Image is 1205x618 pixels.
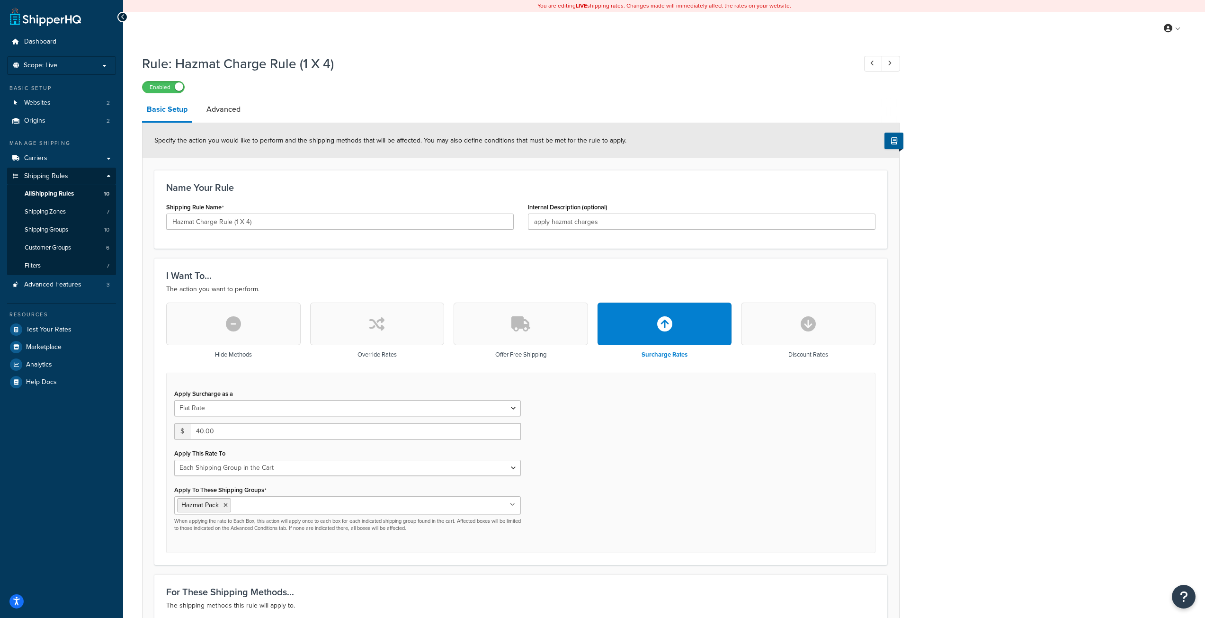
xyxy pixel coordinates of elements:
a: Origins2 [7,112,116,130]
span: 10 [104,190,109,198]
a: Advanced Features3 [7,276,116,294]
span: Scope: Live [24,62,57,70]
a: Basic Setup [142,98,192,123]
button: Open Resource Center [1172,585,1196,609]
span: Analytics [26,361,52,369]
span: All Shipping Rules [25,190,74,198]
a: Marketplace [7,339,116,356]
span: Filters [25,262,41,270]
p: The action you want to perform. [166,284,875,295]
a: Previous Record [864,56,883,72]
li: Customer Groups [7,239,116,257]
li: Advanced Features [7,276,116,294]
span: Dashboard [24,38,56,46]
span: Shipping Rules [24,172,68,180]
span: Help Docs [26,378,57,386]
h3: Override Rates [357,351,397,358]
label: Shipping Rule Name [166,204,224,211]
h3: Discount Rates [788,351,828,358]
a: Websites2 [7,94,116,112]
a: Shipping Zones7 [7,203,116,221]
a: Dashboard [7,33,116,51]
li: Filters [7,257,116,275]
span: Shipping Zones [25,208,66,216]
span: Test Your Rates [26,326,71,334]
a: Advanced [202,98,245,121]
span: Websites [24,99,51,107]
label: Apply Surcharge as a [174,390,233,397]
li: Origins [7,112,116,130]
a: Carriers [7,150,116,167]
p: When applying the rate to Each Box, this action will apply once to each box for each indicated sh... [174,518,521,532]
b: LIVE [576,1,587,10]
h3: I Want To... [166,270,875,281]
a: Customer Groups6 [7,239,116,257]
li: Websites [7,94,116,112]
a: Test Your Rates [7,321,116,338]
li: Shipping Zones [7,203,116,221]
span: $ [174,423,190,439]
a: Help Docs [7,374,116,391]
h3: Offer Free Shipping [495,351,546,358]
span: Hazmat Pack [181,500,219,510]
span: 2 [107,99,110,107]
li: Shipping Groups [7,221,116,239]
li: Shipping Rules [7,168,116,276]
button: Show Help Docs [884,133,903,149]
span: Customer Groups [25,244,71,252]
h3: For These Shipping Methods... [166,587,875,597]
span: 7 [107,262,109,270]
span: Origins [24,117,45,125]
span: Carriers [24,154,47,162]
label: Internal Description (optional) [528,204,607,211]
span: 2 [107,117,110,125]
span: Shipping Groups [25,226,68,234]
a: Next Record [882,56,900,72]
label: Apply This Rate To [174,450,225,457]
div: Basic Setup [7,84,116,92]
h3: Name Your Rule [166,182,875,193]
span: Marketplace [26,343,62,351]
span: 7 [107,208,109,216]
label: Enabled [143,81,184,93]
a: Shipping Groups10 [7,221,116,239]
h1: Rule: Hazmat Charge Rule (1 X 4) [142,54,847,73]
span: 10 [104,226,109,234]
a: Filters7 [7,257,116,275]
a: AllShipping Rules10 [7,185,116,203]
span: Advanced Features [24,281,81,289]
div: Resources [7,311,116,319]
a: Shipping Rules [7,168,116,185]
div: Manage Shipping [7,139,116,147]
a: Analytics [7,356,116,373]
span: 6 [106,244,109,252]
p: The shipping methods this rule will apply to. [166,600,875,611]
span: 3 [107,281,110,289]
span: Specify the action you would like to perform and the shipping methods that will be affected. You ... [154,135,626,145]
label: Apply To These Shipping Groups [174,486,267,494]
h3: Surcharge Rates [642,351,687,358]
h3: Hide Methods [215,351,252,358]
